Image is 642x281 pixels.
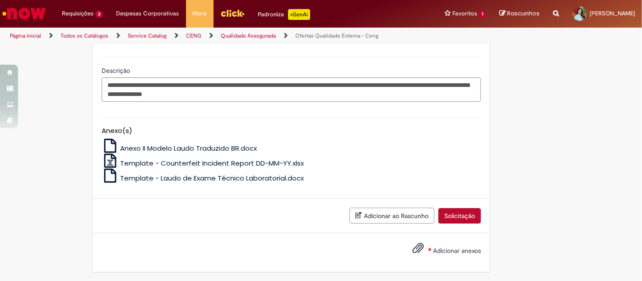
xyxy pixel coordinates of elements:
a: Service Catalog [128,32,167,39]
a: CENG [186,32,201,39]
button: Adicionar anexos [410,240,426,261]
a: Template - Laudo de Exame Técnico Laboratorial.docx [102,173,304,183]
textarea: Descrição [102,77,481,101]
button: Adicionar ao Rascunho [349,208,434,224]
a: Página inicial [10,32,41,39]
img: click_logo_yellow_360x200.png [220,6,245,20]
h5: Anexo(s) [102,127,481,135]
span: Template - Laudo de Exame Técnico Laboratorial.docx [120,173,304,183]
ul: Trilhas de página [7,28,421,44]
a: Rascunhos [499,10,540,18]
span: Despesas Corporativas [116,9,179,18]
span: 1 [479,10,486,18]
span: Favoritos [452,9,477,18]
a: Ofertas Qualidade Externa - Ceng [295,32,378,39]
p: +GenAi [288,9,310,20]
a: Anexo II Modelo Laudo Traduzido BR.docx [102,143,257,153]
span: [PERSON_NAME] [590,10,635,17]
span: 3 [95,10,103,18]
span: Template - Counterfeit Incident Report DD-MM-YY.xlsx [120,158,304,168]
span: Descrição [102,67,132,75]
span: Requisições [62,9,93,18]
a: Qualidade Assegurada [221,32,276,39]
img: ServiceNow [1,5,47,23]
button: Solicitação [438,208,481,224]
a: Todos os Catálogos [60,32,108,39]
span: Adicionar anexos [433,247,481,255]
span: More [193,9,207,18]
div: Padroniza [258,9,310,20]
span: Rascunhos [507,9,540,18]
a: Template - Counterfeit Incident Report DD-MM-YY.xlsx [102,158,304,168]
span: Anexo II Modelo Laudo Traduzido BR.docx [120,143,257,153]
